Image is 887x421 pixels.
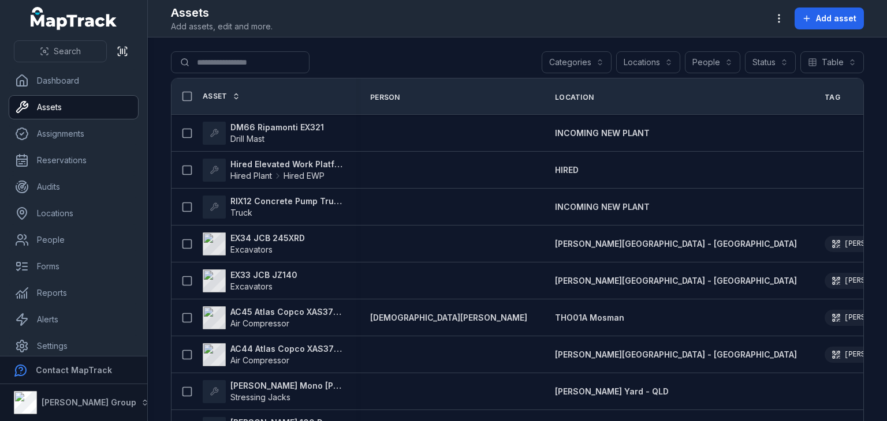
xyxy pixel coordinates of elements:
span: Hired EWP [284,170,325,182]
span: THO01A Mosman [555,313,624,322]
button: Search [14,40,107,62]
span: HIRED [555,165,579,175]
span: Air Compressor [230,318,289,328]
a: MapTrack [31,7,117,30]
strong: AC45 Atlas Copco XAS375TA [230,306,342,318]
strong: Contact MapTrack [36,365,112,375]
a: INCOMING NEW PLANT [555,201,650,213]
a: [PERSON_NAME][GEOGRAPHIC_DATA] - [GEOGRAPHIC_DATA] [555,238,797,250]
span: Add assets, edit and more. [171,21,273,32]
span: Tag [825,93,840,102]
button: Status [745,51,796,73]
a: EX33 JCB JZ140Excavators [203,269,297,292]
a: DM66 Ripamonti EX321Drill Mast [203,122,324,145]
a: Reservations [9,149,138,172]
strong: Hired Elevated Work Platform [230,159,342,170]
button: Locations [616,51,680,73]
a: AC45 Atlas Copco XAS375TAAir Compressor [203,306,342,329]
a: [DEMOGRAPHIC_DATA][PERSON_NAME] [370,312,527,324]
strong: EX34 JCB 245XRD [230,232,305,244]
strong: [PERSON_NAME] Mono [PERSON_NAME] 25TN [230,380,342,392]
strong: EX33 JCB JZ140 [230,269,297,281]
span: INCOMING NEW PLANT [555,128,650,138]
button: Table [800,51,864,73]
a: [PERSON_NAME][GEOGRAPHIC_DATA] - [GEOGRAPHIC_DATA] [555,349,797,360]
a: Assignments [9,122,138,145]
span: Excavators [230,281,273,291]
span: Person [370,93,400,102]
a: Alerts [9,308,138,331]
span: INCOMING NEW PLANT [555,202,650,212]
span: Asset [203,92,228,101]
span: [PERSON_NAME] Yard - QLD [555,386,669,396]
strong: RIX12 Concrete Pump Truck [230,196,342,207]
span: Truck [230,208,252,217]
a: Asset [203,92,240,101]
a: AC44 Atlas Copco XAS375TAAir Compressor [203,343,342,366]
a: EX34 JCB 245XRDExcavators [203,232,305,255]
strong: DM66 Ripamonti EX321 [230,122,324,133]
a: INCOMING NEW PLANT [555,127,650,139]
a: HIRED [555,164,579,176]
h2: Assets [171,5,273,21]
a: Forms [9,255,138,278]
a: THO01A Mosman [555,312,624,324]
span: Stressing Jacks [230,392,290,402]
a: Assets [9,96,138,119]
a: Settings [9,334,138,358]
a: Audits [9,175,138,198]
a: Reports [9,281,138,305]
span: [PERSON_NAME][GEOGRAPHIC_DATA] - [GEOGRAPHIC_DATA] [555,349,797,359]
span: [PERSON_NAME][GEOGRAPHIC_DATA] - [GEOGRAPHIC_DATA] [555,239,797,249]
strong: AC44 Atlas Copco XAS375TA [230,343,342,355]
span: Air Compressor [230,355,289,365]
a: [PERSON_NAME] Mono [PERSON_NAME] 25TNStressing Jacks [203,380,342,403]
button: Categories [542,51,612,73]
a: Locations [9,202,138,225]
span: Drill Mast [230,134,264,144]
span: Search [54,46,81,57]
a: [PERSON_NAME][GEOGRAPHIC_DATA] - [GEOGRAPHIC_DATA] [555,275,797,287]
span: Add asset [816,13,856,24]
span: Excavators [230,245,273,254]
strong: [PERSON_NAME] Group [42,397,136,407]
span: [PERSON_NAME][GEOGRAPHIC_DATA] - [GEOGRAPHIC_DATA] [555,276,797,285]
a: [PERSON_NAME] Yard - QLD [555,386,669,397]
button: People [685,51,740,73]
button: Add asset [795,7,864,29]
a: Hired Elevated Work PlatformHired PlantHired EWP [203,159,342,182]
span: Hired Plant [230,170,272,182]
a: RIX12 Concrete Pump TruckTruck [203,196,342,219]
span: Location [555,93,594,102]
a: People [9,228,138,251]
a: Dashboard [9,69,138,92]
